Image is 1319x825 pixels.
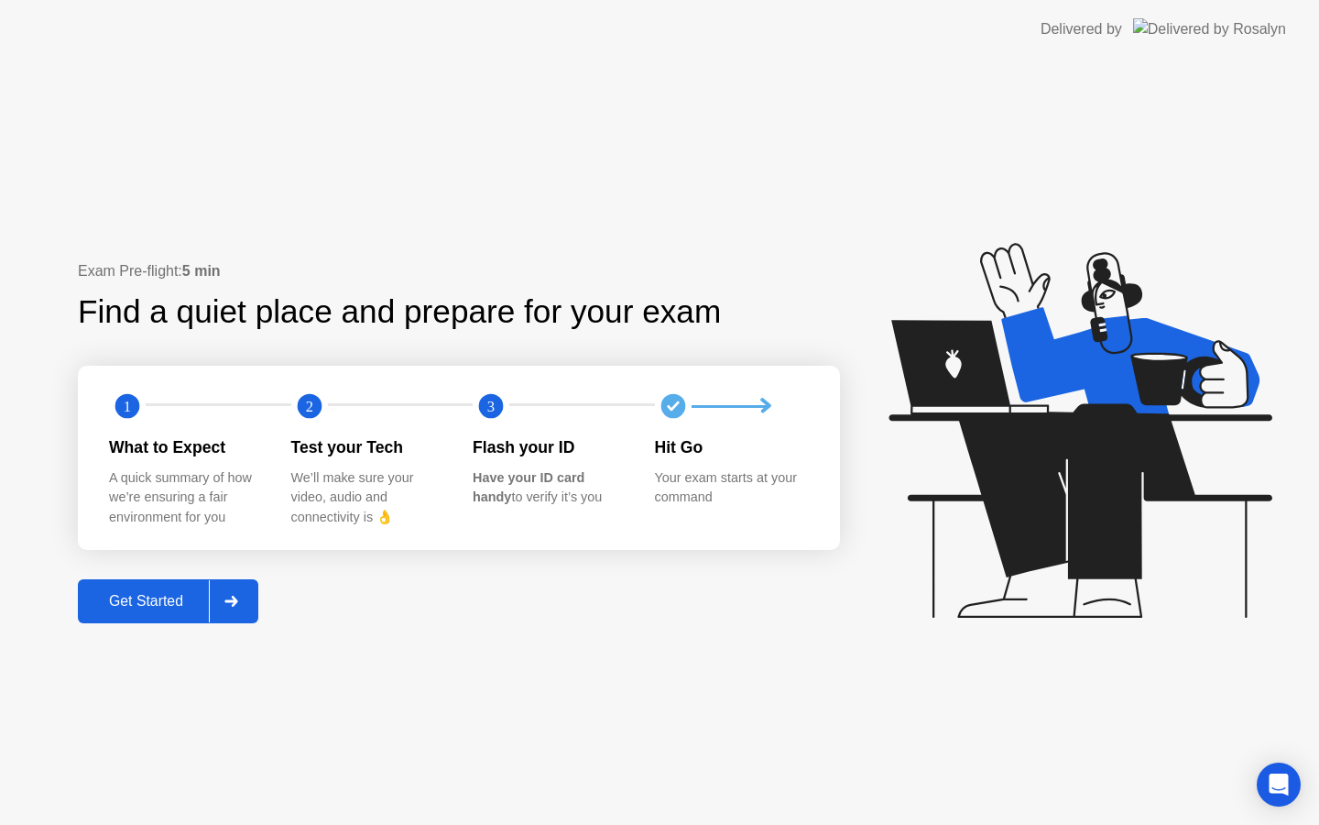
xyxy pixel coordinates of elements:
[487,398,495,415] text: 3
[109,468,262,528] div: A quick summary of how we’re ensuring a fair environment for you
[655,468,808,508] div: Your exam starts at your command
[83,593,209,610] div: Get Started
[124,398,131,415] text: 1
[182,263,221,279] b: 5 min
[305,398,312,415] text: 2
[1257,763,1301,807] div: Open Intercom Messenger
[1133,18,1286,39] img: Delivered by Rosalyn
[473,435,626,459] div: Flash your ID
[473,468,626,508] div: to verify it’s you
[655,435,808,459] div: Hit Go
[291,468,444,528] div: We’ll make sure your video, audio and connectivity is 👌
[78,579,258,623] button: Get Started
[291,435,444,459] div: Test your Tech
[78,260,840,282] div: Exam Pre-flight:
[78,288,724,336] div: Find a quiet place and prepare for your exam
[109,435,262,459] div: What to Expect
[473,470,584,505] b: Have your ID card handy
[1041,18,1122,40] div: Delivered by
